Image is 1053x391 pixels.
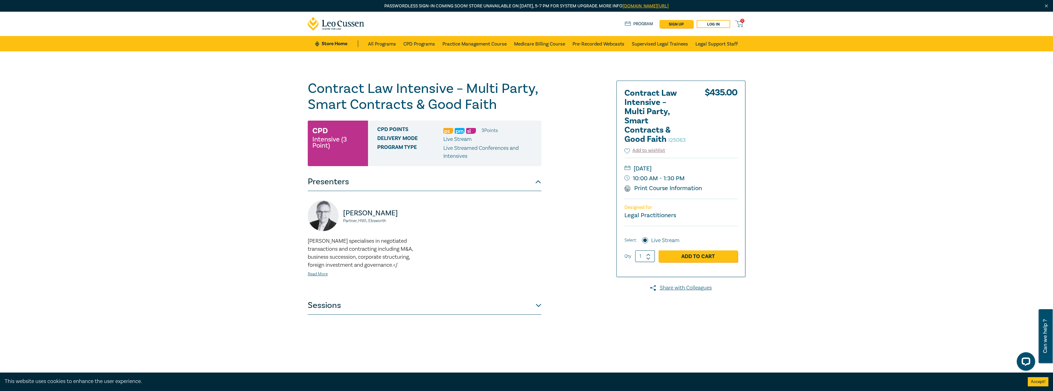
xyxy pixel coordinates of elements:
small: [DATE] [624,164,738,174]
div: $ 435.00 [705,89,738,147]
a: Legal Support Staff [695,36,738,51]
button: Accept cookies [1028,377,1048,386]
span: [PERSON_NAME] specialises in negotiated transactions and contracting including M&A, business succ... [308,237,413,269]
small: Partner, HWL Ebsworth [343,219,421,223]
p: Live Streamed Conferences and Intensives [443,144,537,160]
span: CPD Points [377,126,443,134]
h1: Contract Law Intensive – Multi Party, Smart Contracts & Good Faith [308,81,541,113]
img: Professional Skills [443,128,453,134]
small: 10:00 AM - 1:30 PM [624,174,738,183]
a: Log in [697,20,730,28]
button: Add to wishlist [624,147,665,154]
label: Qty [624,253,631,260]
img: https://s3.ap-southeast-2.amazonaws.com/leo-cussen-store-production-content/Contacts/Brendan%20Ea... [308,200,338,231]
img: Practice Management & Business Skills [455,128,465,134]
p: Designed for [624,205,738,210]
a: sign up [659,20,693,28]
iframe: LiveChat chat widget [1012,350,1038,376]
a: Pre-Recorded Webcasts [572,36,624,51]
input: 1 [635,250,655,262]
a: Add to Cart [659,250,738,262]
p: Passwordless sign-in coming soon! Store unavailable on [DATE], 5–7 PM for system upgrade. More info [308,3,746,10]
small: I25063 [668,137,686,144]
small: Intensive (3 Point) [312,136,363,149]
span: Program type [377,144,443,160]
span: Select: [624,237,637,244]
a: Program [625,21,653,27]
button: Presenters [308,173,541,191]
a: All Programs [368,36,396,51]
a: Print Course Information [624,184,702,192]
div: This website uses cookies to enhance the user experience. [5,377,1019,385]
img: Substantive Law [466,128,476,134]
label: Live Stream [651,237,679,245]
small: Legal Practitioners [624,211,676,219]
h3: CPD [312,125,328,136]
p: [PERSON_NAME] [343,208,421,218]
a: CPD Programs [403,36,435,51]
a: Read More [308,271,328,277]
a: Share with Colleagues [616,284,746,292]
img: Close [1044,3,1049,9]
span: Can we help ? [1042,313,1048,360]
a: Store Home [315,40,358,47]
span: 0 [740,19,744,23]
a: Practice Management Course [442,36,507,51]
h2: Contract Law Intensive – Multi Party, Smart Contracts & Good Faith [624,89,692,144]
span: Live Stream [443,136,472,143]
li: 3 Point s [481,126,498,134]
button: Sessions [308,296,541,315]
a: Supervised Legal Trainees [632,36,688,51]
a: Medicare Billing Course [514,36,565,51]
span: Delivery Mode [377,135,443,143]
a: [DOMAIN_NAME][URL] [623,3,669,9]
